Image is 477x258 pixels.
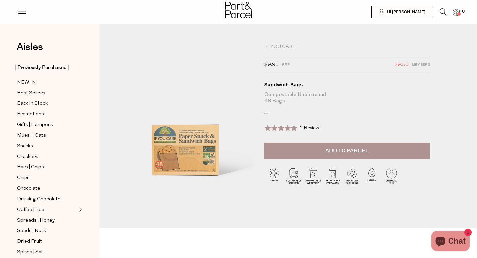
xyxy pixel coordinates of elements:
[17,153,38,161] span: Crackers
[264,61,279,69] span: $9.96
[17,248,77,256] a: Spices | Salt
[303,166,323,185] img: P_P-ICONS-Live_Bec_V11_Compostable_Wrapping.svg
[325,147,369,155] span: Add to Parcel
[119,44,254,203] img: Sandwich Bags
[17,227,77,235] a: Seeds | Nuts
[382,166,401,185] img: P_P-ICONS-Live_Bec_V11_Chemical_Free.svg
[17,248,44,256] span: Spices | Salt
[17,174,77,182] a: Chips
[264,91,430,104] div: Compostable Unbleached 48 bags
[17,163,44,171] span: Bars | Chips
[264,109,430,116] p: ....
[17,131,77,140] a: Muesli | Oats
[17,121,77,129] a: Gifts | Hampers
[17,195,61,203] span: Drinking Chocolate
[17,99,77,108] a: Back In Stock
[17,64,77,72] a: Previously Purchased
[15,64,69,71] span: Previously Purchased
[460,9,466,15] span: 0
[17,110,77,118] a: Promotions
[17,40,43,54] span: Aisles
[225,2,252,18] img: Part&Parcel
[371,6,433,18] a: Hi [PERSON_NAME]
[264,143,430,159] button: Add to Parcel
[362,166,382,185] img: P_P-ICONS-Live_Bec_V11_Natural.svg
[17,206,44,214] span: Coffee | Tea
[343,166,362,185] img: P_P-ICONS-Live_Bec_V11_Recycle_Packaging.svg
[17,238,42,246] span: Dried Fruit
[429,231,472,253] inbox-online-store-chat: Shopify online store chat
[17,89,77,97] a: Best Sellers
[17,174,30,182] span: Chips
[17,142,33,150] span: Snacks
[17,100,48,108] span: Back In Stock
[17,227,46,235] span: Seeds | Nuts
[264,81,430,88] div: Sandwich Bags
[17,142,77,150] a: Snacks
[412,61,430,69] span: Members
[323,166,343,185] img: P_P-ICONS-Live_Bec_V11_Recyclable_Packaging.svg
[17,42,43,59] a: Aisles
[282,61,290,69] span: RRP
[17,195,77,203] a: Drinking Chocolate
[17,79,36,87] span: NEW IN
[17,89,45,97] span: Best Sellers
[17,216,77,225] a: Spreads | Honey
[299,126,319,131] span: 1 Review
[17,153,77,161] a: Crackers
[17,185,40,193] span: Chocolate
[17,78,77,87] a: NEW IN
[78,206,82,214] button: Expand/Collapse Coffee | Tea
[17,110,44,118] span: Promotions
[264,166,284,185] img: P_P-ICONS-Live_Bec_V11_Vegan.svg
[17,206,77,214] a: Coffee | Tea
[17,132,46,140] span: Muesli | Oats
[17,217,55,225] span: Spreads | Honey
[385,9,425,15] span: Hi [PERSON_NAME]
[395,61,409,69] span: $9.50
[17,237,77,246] a: Dried Fruit
[284,166,303,185] img: P_P-ICONS-Live_Bec_V11_Sustainable_Sourced.svg
[17,121,53,129] span: Gifts | Hampers
[17,163,77,171] a: Bars | Chips
[17,184,77,193] a: Chocolate
[453,9,460,16] a: 0
[264,44,430,50] div: If You Care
